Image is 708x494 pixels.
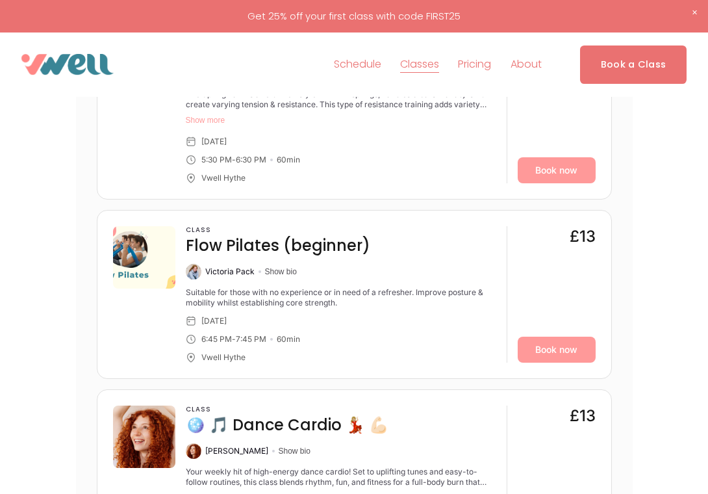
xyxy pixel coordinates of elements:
a: folder dropdown [400,54,439,75]
div: [DATE] [201,316,227,326]
div: [DATE] [201,136,227,147]
img: Caitlin McCarthy [186,443,201,459]
div: [PERSON_NAME] [205,446,268,456]
div: £13 [570,226,596,247]
a: Schedule [334,54,381,75]
span: About [511,55,542,74]
button: Show more [186,115,496,125]
a: Book now [518,337,596,363]
img: VWell [21,54,114,75]
div: Your weekly hit of high-energy dance cardio! Set to uplifting tunes and easy-to-follow routines, ... [186,467,496,487]
div: Vwell Hythe [201,173,246,183]
div: 60 min [277,334,300,344]
div: Suitable for those with no experience or in need of a refresher. Improve posture & mobility whils... [186,287,496,308]
div: £13 [570,406,596,426]
button: Show bio [279,446,310,456]
a: Book now [518,157,596,183]
div: Vwell Hythe [201,352,246,363]
div: - [232,155,236,165]
h3: Class [186,226,370,234]
div: 6:30 PM [236,155,266,165]
div: 5:30 PM [201,155,232,165]
div: - [232,334,236,344]
div: 7:45 PM [236,334,266,344]
div: 6:45 PM [201,334,232,344]
span: Classes [400,55,439,74]
div: 60 min [277,155,300,165]
a: Book a Class [580,45,687,84]
img: 157770-picture.jpg [113,406,175,468]
div: Victoria Pack [205,266,255,277]
img: Victoria Pack [186,264,201,279]
a: folder dropdown [511,54,542,75]
img: aa553f9f-2931-4451-b727-72da8bd8ddcb.png [113,226,175,289]
button: Show bio [265,266,297,277]
div: The Springwall™ is a reformer-style unit with springs, handles & bars that adjust to create varyi... [186,89,496,110]
a: Pricing [458,54,491,75]
h4: 🪩 🎵 Dance Cardio 💃🏼 💪🏻 [186,415,388,435]
h3: Class [186,406,388,413]
h4: Flow Pilates (beginner) [186,235,370,256]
